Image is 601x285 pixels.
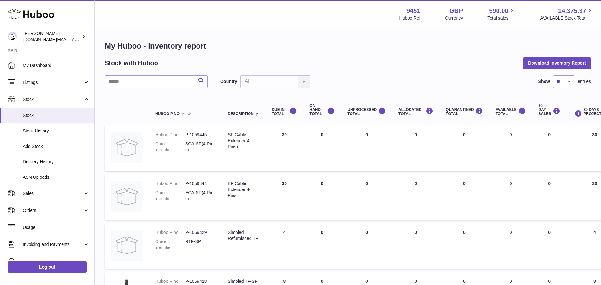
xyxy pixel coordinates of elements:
strong: 9451 [406,7,421,15]
dd: ECA-SP(4-Pins) [185,190,215,202]
dd: P-1059444 [185,181,215,187]
div: [PERSON_NAME] [23,31,80,43]
div: DUE IN TOTAL [272,108,297,116]
div: ALLOCATED Total [398,108,433,116]
div: SF Cable Extender(4-Pins) [228,132,259,150]
span: Listings [23,79,83,85]
td: 30 [265,174,303,220]
dd: RTF-SP [185,239,215,251]
img: product image [111,181,143,212]
dd: SCA-SP(4-Pins) [185,141,215,153]
span: Huboo P no [155,112,180,116]
span: Stock History [23,128,90,134]
span: 14,375.37 [558,7,586,15]
div: Huboo Ref [399,15,421,21]
span: Orders [23,207,83,213]
img: amir.ch@gmail.com [8,32,17,41]
dt: Huboo P no [155,230,185,236]
span: 0 [463,181,466,186]
span: entries [578,79,591,84]
dt: Current identifier [155,239,185,251]
a: 14,375.37 AVAILABLE Stock Total [540,7,593,21]
span: Stock [23,113,90,119]
td: 4 [265,223,303,269]
div: Simpled Refurbished TF [228,230,259,241]
dt: Huboo P no [155,132,185,138]
strong: GBP [449,7,463,15]
td: 0 [341,125,392,171]
td: 0 [532,174,567,220]
img: product image [111,132,143,163]
span: 0 [463,279,466,284]
label: Show [538,79,550,84]
td: 0 [392,125,439,171]
td: 0 [532,223,567,269]
td: 0 [489,174,532,220]
span: Usage [23,224,90,230]
div: UNPROCESSED Total [347,108,386,116]
td: 0 [341,174,392,220]
span: [DOMAIN_NAME][EMAIL_ADDRESS][DOMAIN_NAME] [23,37,126,42]
td: 0 [303,125,341,171]
span: Cases [23,259,90,265]
span: Description [228,112,254,116]
span: Invoicing and Payments [23,241,83,247]
div: 30 DAY SALES [539,104,560,116]
div: Currency [445,15,463,21]
div: QUARANTINED Total [446,108,483,116]
td: 0 [341,223,392,269]
td: 0 [489,125,532,171]
td: 0 [392,223,439,269]
td: 30 [265,125,303,171]
a: 590.00 Total sales [487,7,516,21]
dd: P-1059429 [185,230,215,236]
img: product image [111,230,143,261]
span: ASN Uploads [23,174,90,180]
h2: Stock with Huboo [105,59,158,67]
div: ON HAND Total [309,104,335,116]
dt: Current identifier [155,141,185,153]
td: 0 [303,223,341,269]
span: Sales [23,190,83,196]
button: Download Inventory Report [523,57,591,69]
td: 0 [303,174,341,220]
span: Delivery History [23,159,90,165]
dt: Huboo P no [155,278,185,284]
a: Log out [8,261,87,273]
span: Total sales [487,15,516,21]
span: 0 [463,132,466,137]
td: 0 [392,174,439,220]
span: 0 [463,230,466,235]
dd: P-1059428 [185,278,215,284]
span: AVAILABLE Stock Total [540,15,593,21]
span: 590.00 [489,7,508,15]
label: Country [220,79,237,84]
span: My Dashboard [23,62,90,68]
td: 0 [489,223,532,269]
div: AVAILABLE Total [496,108,526,116]
h1: My Huboo - Inventory report [105,41,591,51]
dt: Huboo P no [155,181,185,187]
td: 0 [532,125,567,171]
dt: Current identifier [155,190,185,202]
span: Add Stock [23,143,90,149]
dd: P-1059445 [185,132,215,138]
span: Stock [23,96,83,102]
div: EF Cable Extender 4-Pins [228,181,259,199]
